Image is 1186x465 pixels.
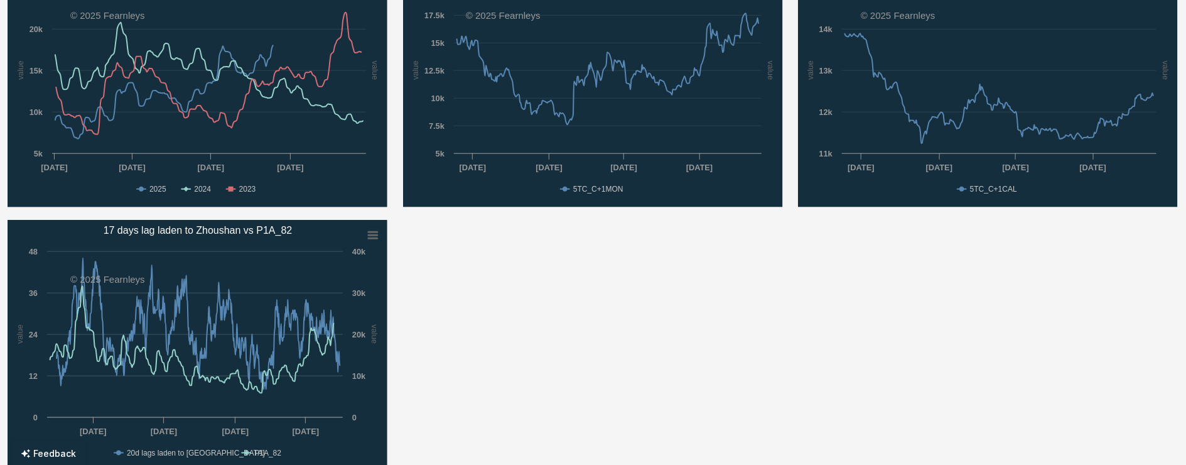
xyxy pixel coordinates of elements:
[352,288,366,298] text: 30k
[370,325,379,344] text: value
[29,247,38,256] text: 48
[127,449,265,457] text: 20d lags laden to [GEOGRAPHIC_DATA]
[819,149,833,158] text: 11k
[848,163,875,172] text: [DATE]
[610,163,637,172] text: [DATE]
[819,107,833,117] text: 12k
[766,61,775,80] text: value
[33,413,38,422] text: 0
[819,25,833,34] text: 14k
[435,149,445,158] text: 5k
[352,330,366,339] text: 20k
[352,371,366,381] text: 10k
[352,413,357,422] text: 0
[119,163,145,172] text: [DATE]
[573,185,623,194] text: 5TC_C+1MON
[80,427,106,436] text: [DATE]
[104,225,293,236] text: 17 days lag laden to Zhoushan vs P1A_82
[424,66,445,75] text: 12.5k
[424,11,445,20] text: 17.5k
[29,371,38,381] text: 12
[1080,163,1106,172] text: [DATE]
[30,25,43,34] text: 20k
[686,163,713,172] text: [DATE]
[429,121,445,131] text: 7.5k
[277,163,303,172] text: [DATE]
[370,61,380,80] text: value
[459,163,485,172] text: [DATE]
[15,325,24,344] text: value
[16,61,25,80] text: value
[29,330,38,339] text: 24
[198,163,224,172] text: [DATE]
[30,66,43,75] text: 15k
[30,107,43,117] text: 10k
[239,185,256,194] text: 2023
[536,163,562,172] text: [DATE]
[293,427,319,436] text: [DATE]
[466,10,541,21] text: © 2025 Fearnleys
[254,449,281,457] text: P1A_82
[34,149,43,158] text: 5k
[70,10,145,21] text: © 2025 Fearnleys
[70,274,145,285] text: © 2025 Fearnleys
[861,10,935,21] text: © 2025 Fearnleys
[1003,163,1029,172] text: [DATE]
[194,185,211,194] text: 2024
[352,247,366,256] text: 40k
[819,66,833,75] text: 13k
[926,163,952,172] text: [DATE]
[41,163,67,172] text: [DATE]
[29,288,38,298] text: 36
[970,185,1017,194] text: 5TC_C+1CAL
[806,61,816,80] text: value
[431,94,445,103] text: 10k
[1161,61,1170,80] text: value
[151,427,177,436] text: [DATE]
[149,185,166,194] text: 2025
[431,38,445,48] text: 15k
[222,427,249,436] text: [DATE]
[411,61,420,80] text: value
